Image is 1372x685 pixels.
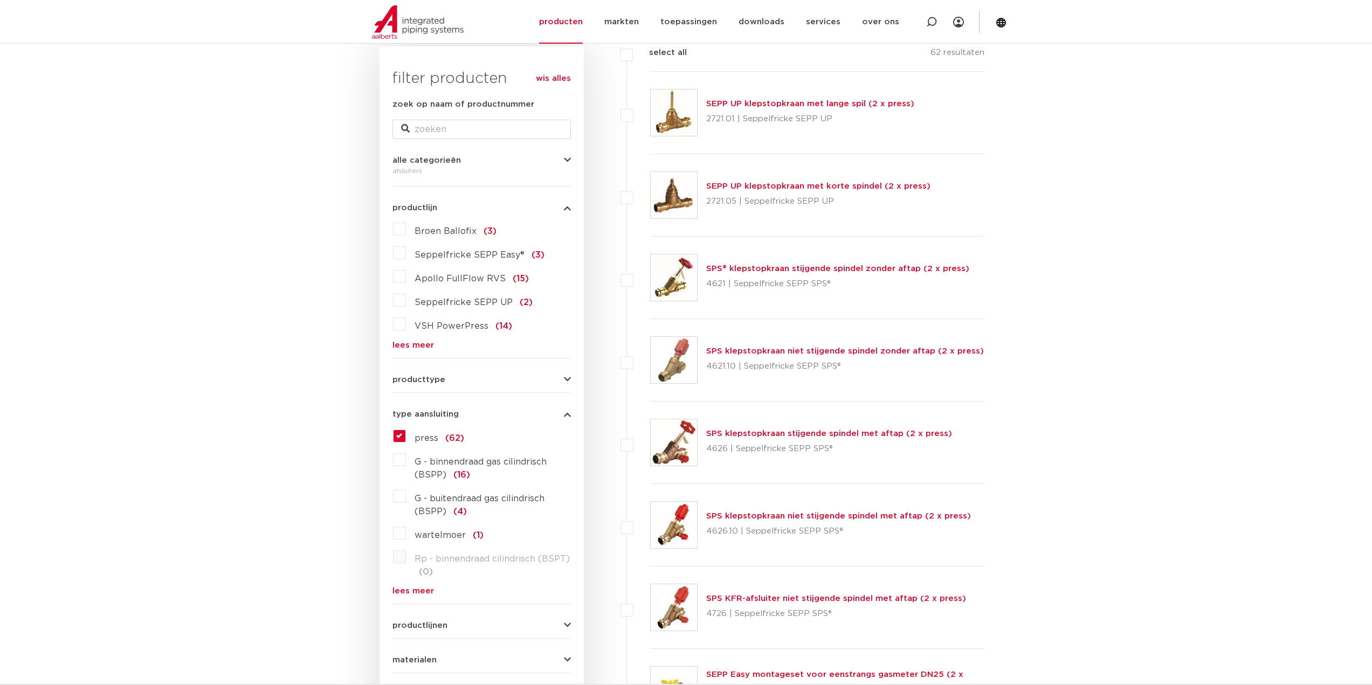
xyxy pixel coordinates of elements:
img: Thumbnail for SPS klepstopkraan niet stijgende spindel met aftap (2 x press) [651,502,697,548]
div: afsluiters [392,164,571,177]
a: SPS KFR-afsluiter niet stijgende spindel met aftap (2 x press) [706,594,966,603]
a: wis alles [536,72,571,85]
span: Apollo FullFlow RVS [415,274,506,283]
img: Thumbnail for SPS klepstopkraan stijgende spindel met aftap (2 x press) [651,419,697,466]
img: Thumbnail for SPS® klepstopkraan stijgende spindel zonder aftap (2 x press) [651,254,697,301]
span: materialen [392,656,437,664]
button: type aansluiting [392,410,571,418]
a: SPS klepstopkraan stijgende spindel met aftap (2 x press) [706,430,952,438]
a: SPS klepstopkraan niet stijgende spindel met aftap (2 x press) [706,512,971,520]
span: (1) [473,531,484,539]
span: VSH PowerPress [415,322,488,330]
span: (0) [419,568,433,576]
a: lees meer [392,341,571,349]
button: productlijn [392,204,571,212]
span: Seppelfricke SEPP Easy® [415,251,525,259]
span: (15) [513,274,529,283]
img: Thumbnail for SPS klepstopkraan niet stijgende spindel zonder aftap (2 x press) [651,337,697,383]
span: Rp - binnendraad cilindrisch (BSPT) [415,555,570,563]
span: (16) [453,470,470,479]
span: type aansluiting [392,410,459,418]
img: Thumbnail for SPS KFR-afsluiter niet stijgende spindel met aftap (2 x press) [651,584,697,631]
button: materialen [392,656,571,664]
span: G - buitendraad gas cilindrisch (BSPP) [415,494,544,516]
label: zoek op naam of productnummer [392,98,534,111]
span: (2) [520,298,533,307]
a: SEPP UP klepstopkraan met lange spil (2 x press) [706,100,914,108]
input: zoeken [392,120,571,139]
p: 62 resultaten [930,46,984,63]
button: alle categorieën [392,156,571,164]
span: (3) [532,251,544,259]
span: productlijnen [392,621,447,629]
span: G - binnendraad gas cilindrisch (BSPP) [415,458,547,479]
button: producttype [392,376,571,384]
p: 4626.10 | Seppelfricke SEPP SPS® [706,523,971,540]
a: SPS klepstopkraan niet stijgende spindel zonder aftap (2 x press) [706,347,984,355]
span: (4) [453,507,467,516]
p: 4626 | Seppelfricke SEPP SPS® [706,440,952,458]
span: producttype [392,376,445,384]
p: 2721.05 | Seppelfricke SEPP UP [706,193,930,210]
button: productlijnen [392,621,571,629]
span: press [415,434,438,442]
h3: filter producten [392,68,571,89]
img: Thumbnail for SEPP UP klepstopkraan met lange spil (2 x press) [651,89,697,136]
span: Seppelfricke SEPP UP [415,298,513,307]
span: wartelmoer [415,531,466,539]
span: (62) [445,434,464,442]
img: Thumbnail for SEPP UP klepstopkraan met korte spindel (2 x press) [651,172,697,218]
label: select all [633,46,687,59]
span: Broen Ballofix [415,227,477,236]
a: SEPP UP klepstopkraan met korte spindel (2 x press) [706,182,930,190]
a: SPS® klepstopkraan stijgende spindel zonder aftap (2 x press) [706,265,969,273]
p: 4621 | Seppelfricke SEPP SPS® [706,275,969,293]
span: productlijn [392,204,437,212]
p: 4621.10 | Seppelfricke SEPP SPS® [706,358,984,375]
span: (3) [484,227,497,236]
span: (14) [495,322,512,330]
a: lees meer [392,587,571,595]
p: 2721.01 | Seppelfricke SEPP UP [706,110,914,128]
span: alle categorieën [392,156,461,164]
p: 4726 | Seppelfricke SEPP SPS® [706,605,966,622]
